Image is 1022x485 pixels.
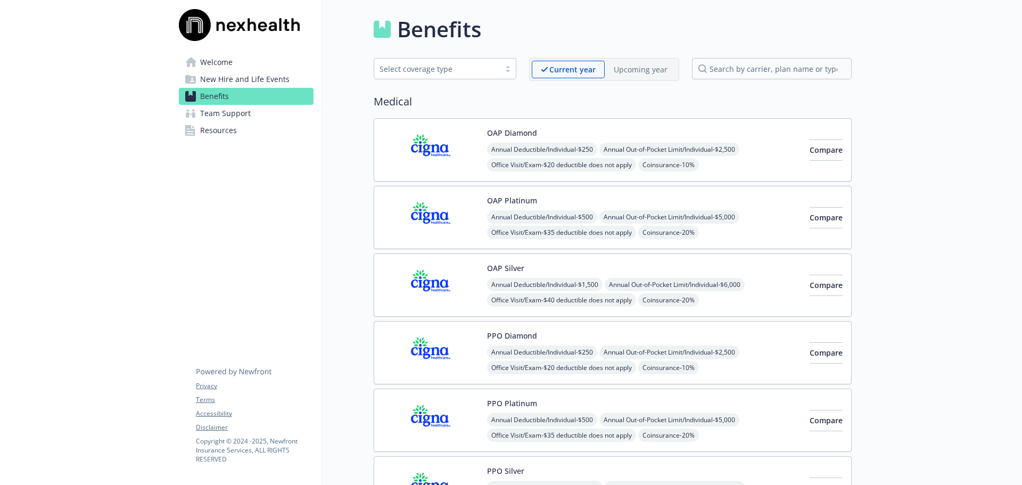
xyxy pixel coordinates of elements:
[196,423,313,432] a: Disclaimer
[599,210,739,224] span: Annual Out-of-Pocket Limit/Individual - $5,000
[487,262,524,274] button: OAP Silver
[638,226,699,239] span: Coinsurance - 20%
[487,361,636,374] span: Office Visit/Exam - $20 deductible does not apply
[638,158,699,171] span: Coinsurance - 10%
[487,346,597,359] span: Annual Deductible/Individual - $250
[200,88,229,105] span: Benefits
[638,361,699,374] span: Coinsurance - 10%
[487,195,537,206] button: OAP Platinum
[487,143,597,156] span: Annual Deductible/Individual - $250
[599,346,739,359] span: Annual Out-of-Pocket Limit/Individual - $2,500
[549,64,596,75] p: Current year
[179,71,314,88] a: New Hire and Life Events
[487,293,636,307] span: Office Visit/Exam - $40 deductible does not apply
[383,330,479,375] img: CIGNA carrier logo
[383,195,479,240] img: CIGNA carrier logo
[810,275,843,296] button: Compare
[614,64,667,75] p: Upcoming year
[200,54,233,71] span: Welcome
[810,348,843,358] span: Compare
[179,54,314,71] a: Welcome
[605,278,745,291] span: Annual Out-of-Pocket Limit/Individual - $6,000
[196,409,313,418] a: Accessibility
[810,415,843,425] span: Compare
[810,145,843,155] span: Compare
[810,139,843,161] button: Compare
[487,278,603,291] span: Annual Deductible/Individual - $1,500
[487,398,537,409] button: PPO Platinum
[810,212,843,223] span: Compare
[196,395,313,405] a: Terms
[487,429,636,442] span: Office Visit/Exam - $35 deductible does not apply
[397,13,481,45] h1: Benefits
[196,381,313,391] a: Privacy
[810,410,843,431] button: Compare
[487,330,537,341] button: PPO Diamond
[487,127,537,138] button: OAP Diamond
[380,63,494,75] div: Select coverage type
[487,226,636,239] span: Office Visit/Exam - $35 deductible does not apply
[200,71,290,88] span: New Hire and Life Events
[487,210,597,224] span: Annual Deductible/Individual - $500
[810,342,843,364] button: Compare
[383,127,479,172] img: CIGNA carrier logo
[599,413,739,426] span: Annual Out-of-Pocket Limit/Individual - $5,000
[487,465,524,476] button: PPO Silver
[810,207,843,228] button: Compare
[638,429,699,442] span: Coinsurance - 20%
[200,105,251,122] span: Team Support
[599,143,739,156] span: Annual Out-of-Pocket Limit/Individual - $2,500
[487,158,636,171] span: Office Visit/Exam - $20 deductible does not apply
[487,413,597,426] span: Annual Deductible/Individual - $500
[383,262,479,308] img: CIGNA carrier logo
[692,58,852,79] input: search by carrier, plan name or type
[179,122,314,139] a: Resources
[810,280,843,290] span: Compare
[374,94,852,110] h2: Medical
[196,437,313,464] p: Copyright © 2024 - 2025 , Newfront Insurance Services, ALL RIGHTS RESERVED
[383,398,479,443] img: CIGNA carrier logo
[179,105,314,122] a: Team Support
[200,122,237,139] span: Resources
[638,293,699,307] span: Coinsurance - 20%
[179,88,314,105] a: Benefits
